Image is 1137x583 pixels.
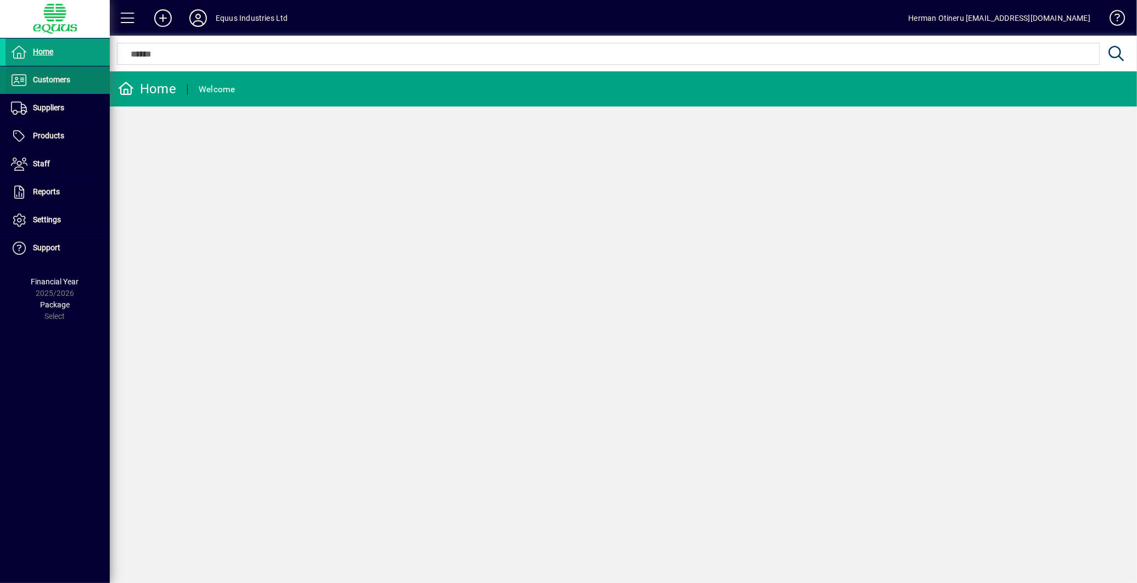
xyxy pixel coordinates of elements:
[33,47,53,56] span: Home
[5,150,110,178] a: Staff
[5,122,110,150] a: Products
[908,9,1090,27] div: Herman Otineru [EMAIL_ADDRESS][DOMAIN_NAME]
[118,80,176,98] div: Home
[5,234,110,262] a: Support
[33,187,60,196] span: Reports
[31,277,79,286] span: Financial Year
[40,300,70,309] span: Package
[199,81,235,98] div: Welcome
[33,75,70,84] span: Customers
[5,94,110,122] a: Suppliers
[216,9,288,27] div: Equus Industries Ltd
[33,215,61,224] span: Settings
[5,66,110,94] a: Customers
[33,159,50,168] span: Staff
[1101,2,1123,38] a: Knowledge Base
[5,178,110,206] a: Reports
[145,8,181,28] button: Add
[33,103,64,112] span: Suppliers
[33,243,60,252] span: Support
[5,206,110,234] a: Settings
[33,131,64,140] span: Products
[181,8,216,28] button: Profile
